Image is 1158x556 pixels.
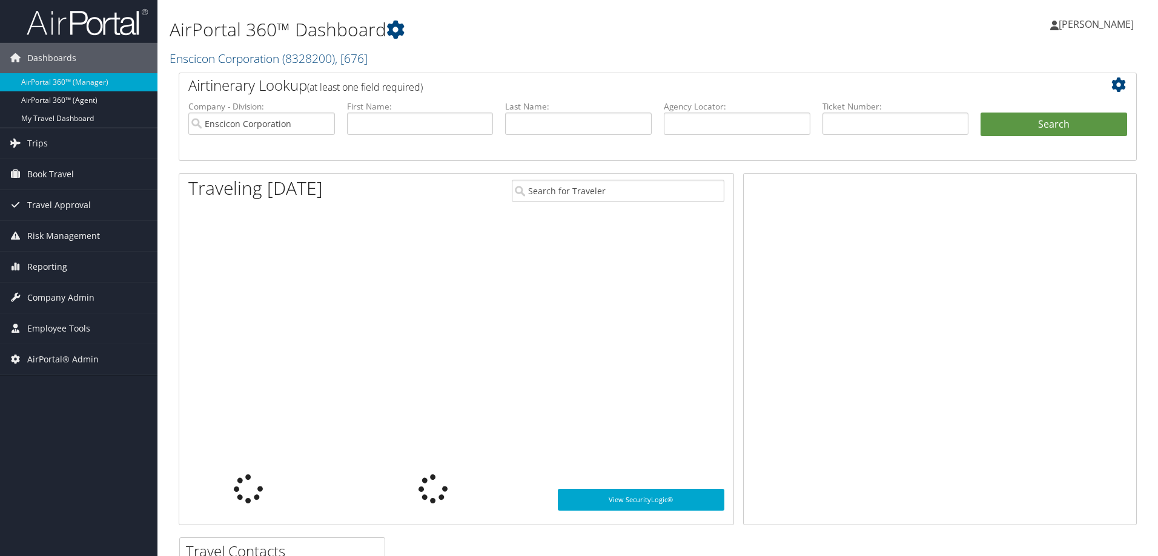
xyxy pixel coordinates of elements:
[981,113,1127,137] button: Search
[170,50,368,67] a: Enscicon Corporation
[27,344,99,374] span: AirPortal® Admin
[1059,18,1134,31] span: [PERSON_NAME]
[822,100,969,113] label: Ticket Number:
[282,50,335,67] span: ( 8328200 )
[27,252,67,282] span: Reporting
[27,313,90,344] span: Employee Tools
[188,100,335,113] label: Company - Division:
[27,283,94,313] span: Company Admin
[27,159,74,189] span: Book Travel
[27,221,100,251] span: Risk Management
[558,489,724,511] a: View SecurityLogic®
[188,75,1047,96] h2: Airtinerary Lookup
[664,100,810,113] label: Agency Locator:
[335,50,368,67] span: , [ 676 ]
[27,128,48,159] span: Trips
[505,100,652,113] label: Last Name:
[512,180,724,202] input: Search for Traveler
[27,43,76,73] span: Dashboards
[170,17,821,42] h1: AirPortal 360™ Dashboard
[1050,6,1146,42] a: [PERSON_NAME]
[307,80,423,94] span: (at least one field required)
[347,100,494,113] label: First Name:
[188,175,323,201] h1: Traveling [DATE]
[27,8,148,36] img: airportal-logo.png
[27,190,91,220] span: Travel Approval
